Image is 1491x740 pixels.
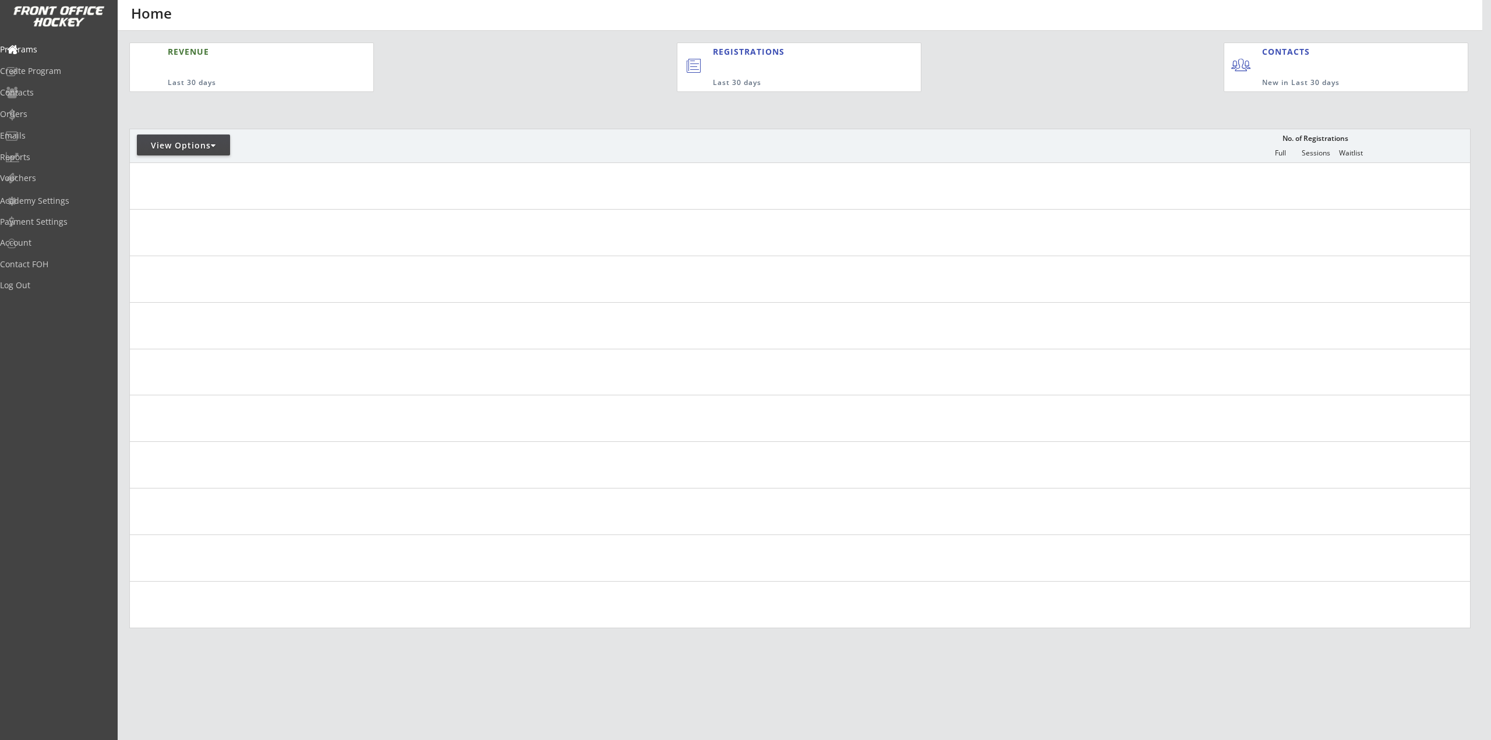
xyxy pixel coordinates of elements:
[1262,46,1315,58] div: CONTACTS
[1298,149,1333,157] div: Sessions
[168,46,318,58] div: REVENUE
[1263,149,1298,157] div: Full
[137,140,230,151] div: View Options
[1333,149,1368,157] div: Waitlist
[168,78,318,88] div: Last 30 days
[1279,134,1351,143] div: No. of Registrations
[713,46,868,58] div: REGISTRATIONS
[1262,78,1415,88] div: New in Last 30 days
[713,78,874,88] div: Last 30 days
